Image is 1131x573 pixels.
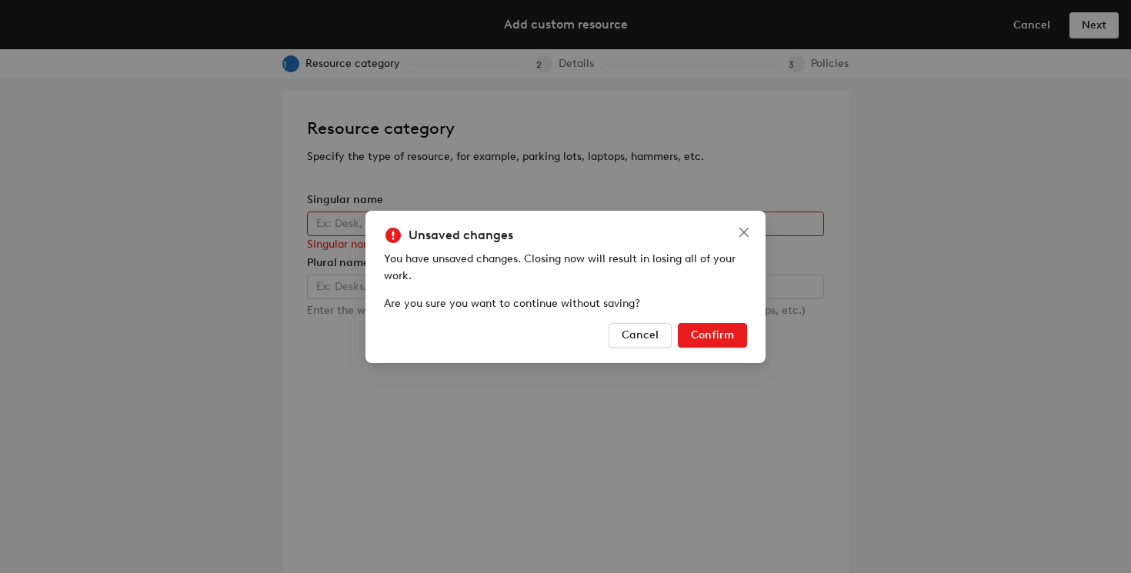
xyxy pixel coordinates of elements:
[691,328,734,341] span: Confirm
[732,220,756,245] button: Close
[409,226,513,245] h5: Unsaved changes
[609,323,672,348] button: Cancel
[678,323,747,348] button: Confirm
[732,226,756,238] span: Close
[384,251,747,285] div: You have unsaved changes. Closing now will result in losing all of your work.
[622,328,659,341] span: Cancel
[384,295,747,312] div: Are you sure you want to continue without saving?
[738,226,750,238] span: close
